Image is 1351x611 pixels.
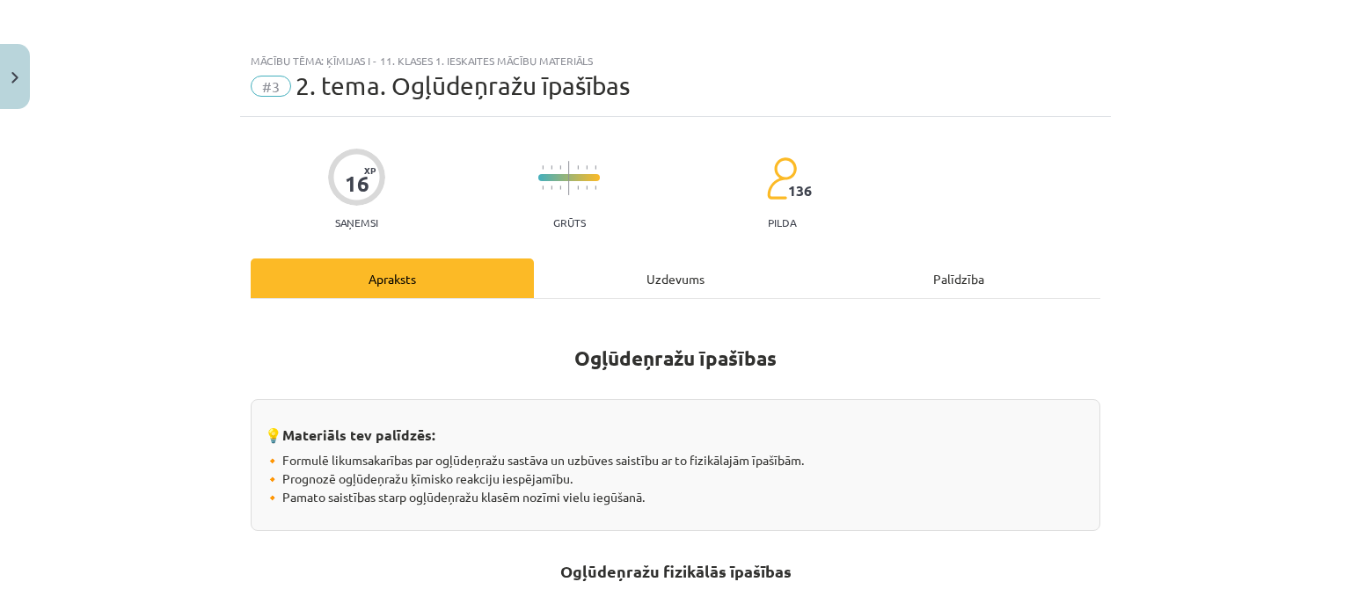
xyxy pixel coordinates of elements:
[296,71,630,100] span: 2. tema. Ogļūdeņražu īpašības
[788,183,812,199] span: 136
[568,161,570,195] img: icon-long-line-d9ea69661e0d244f92f715978eff75569469978d946b2353a9bb055b3ed8787d.svg
[586,185,588,190] img: icon-short-line-57e1e144782c952c97e751825c79c345078a6d821885a25fce030b3d8c18986b.svg
[265,451,1086,506] p: 🔸 Formulē likumsakarības par ogļūdeņražu sastāva un uzbūves saistību ar to fizikālajām īpašībām. ...
[251,258,534,298] div: Apraksts
[560,561,792,581] strong: Ogļūdeņražu fizikālās īpašības
[282,426,435,444] strong: Materiāls tev palīdzēs:
[364,165,376,175] span: XP
[542,165,544,170] img: icon-short-line-57e1e144782c952c97e751825c79c345078a6d821885a25fce030b3d8c18986b.svg
[577,165,579,170] img: icon-short-line-57e1e144782c952c97e751825c79c345078a6d821885a25fce030b3d8c18986b.svg
[251,55,1100,67] div: Mācību tēma: Ķīmijas i - 11. klases 1. ieskaites mācību materiāls
[559,185,561,190] img: icon-short-line-57e1e144782c952c97e751825c79c345078a6d821885a25fce030b3d8c18986b.svg
[577,185,579,190] img: icon-short-line-57e1e144782c952c97e751825c79c345078a6d821885a25fce030b3d8c18986b.svg
[574,346,777,371] strong: Ogļūdeņražu īpašības
[586,165,588,170] img: icon-short-line-57e1e144782c952c97e751825c79c345078a6d821885a25fce030b3d8c18986b.svg
[559,165,561,170] img: icon-short-line-57e1e144782c952c97e751825c79c345078a6d821885a25fce030b3d8c18986b.svg
[11,72,18,84] img: icon-close-lesson-0947bae3869378f0d4975bcd49f059093ad1ed9edebbc8119c70593378902aed.svg
[766,156,797,200] img: students-c634bb4e5e11cddfef0936a35e636f08e4e9abd3cc4e673bd6f9a4125e45ecb1.svg
[595,185,596,190] img: icon-short-line-57e1e144782c952c97e751825c79c345078a6d821885a25fce030b3d8c18986b.svg
[595,165,596,170] img: icon-short-line-57e1e144782c952c97e751825c79c345078a6d821885a25fce030b3d8c18986b.svg
[551,165,552,170] img: icon-short-line-57e1e144782c952c97e751825c79c345078a6d821885a25fce030b3d8c18986b.svg
[345,171,369,196] div: 16
[265,413,1086,446] h3: 💡
[817,258,1100,298] div: Palīdzība
[251,76,291,97] span: #3
[328,216,385,229] p: Saņemsi
[534,258,817,298] div: Uzdevums
[551,185,552,190] img: icon-short-line-57e1e144782c952c97e751825c79c345078a6d821885a25fce030b3d8c18986b.svg
[768,216,796,229] p: pilda
[542,185,544,190] img: icon-short-line-57e1e144782c952c97e751825c79c345078a6d821885a25fce030b3d8c18986b.svg
[553,216,586,229] p: Grūts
